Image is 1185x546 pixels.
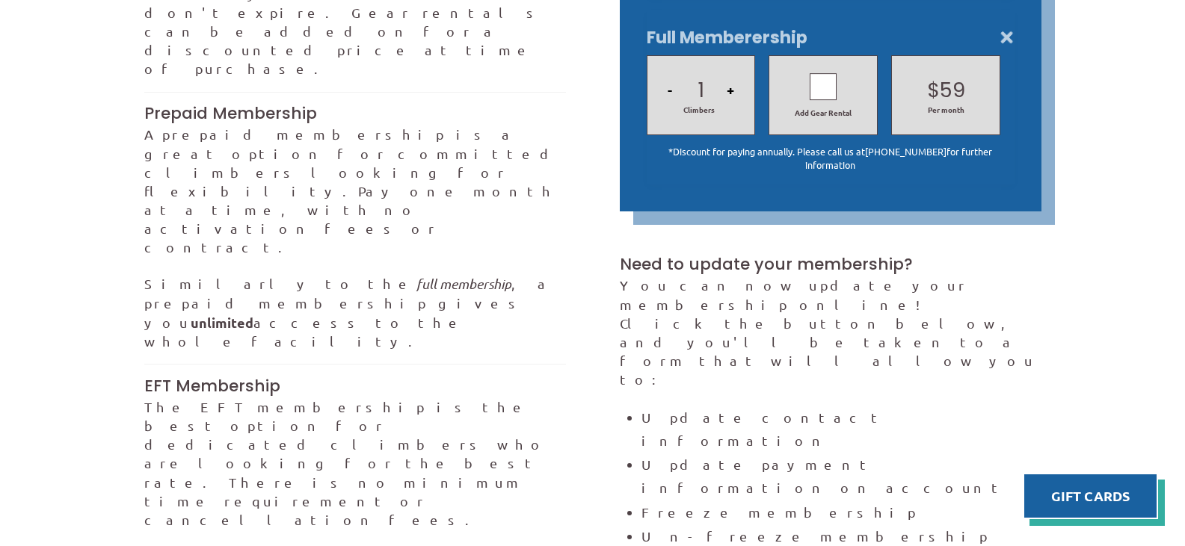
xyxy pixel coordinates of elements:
span: Add Gear Rental [776,108,870,118]
p: Similarly to the , a prepaid membership gives you access to the whole facility. [144,274,566,350]
h2: 1 [653,76,748,105]
h3: Need to update your membership? [620,253,1041,276]
p: *Discount for paying annually. Please call us at for further information [647,145,1015,171]
h3: Prepaid Membership [144,102,566,125]
em: full membership [416,276,511,292]
button: + [722,64,739,115]
h2: $ [899,76,993,105]
span: Un-freeze membership [641,528,989,544]
p: You can now update your membership online! Click the button below, and you'll be taken to a form ... [620,276,1041,388]
span: Per month [906,105,985,115]
span: Climbers [683,105,715,115]
span: Freeze membership [641,504,917,520]
h3: EFT Membership [144,375,566,397]
button: - [663,64,677,115]
p: 59 [940,76,965,105]
span: Update contact information [641,409,886,448]
a: [PHONE_NUMBER] [865,145,947,158]
span: A prepaid membership is a great option for committed climbers looking for flexibility. [144,126,563,199]
p: The EFT membership is the best option for dedicated climbers who are looking for the best rate. T... [144,397,566,529]
strong: unlimited [191,314,253,331]
span: Update payment information on account [641,456,1006,495]
p: Pay one month at a time, with no activation fees or contract. [144,125,566,256]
